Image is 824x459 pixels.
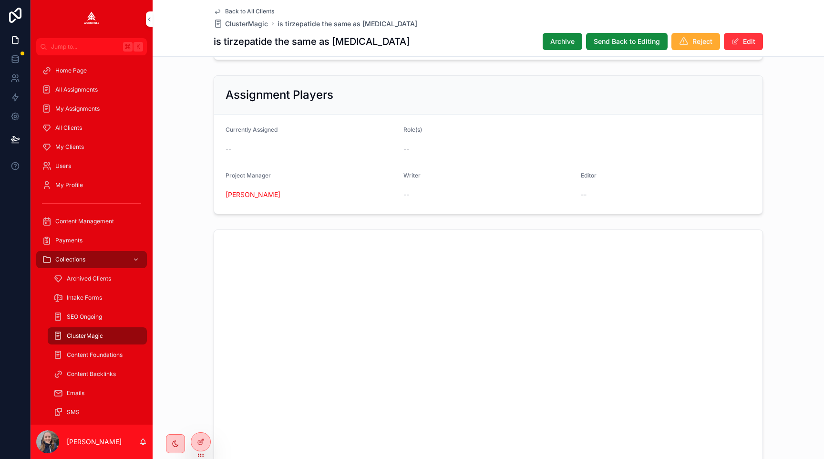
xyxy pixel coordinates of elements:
[84,11,99,27] img: App logo
[67,351,123,359] span: Content Foundations
[36,157,147,175] a: Users
[36,177,147,194] a: My Profile
[67,408,80,416] span: SMS
[403,144,409,154] span: --
[36,119,147,136] a: All Clients
[55,162,71,170] span: Users
[226,144,231,154] span: --
[226,172,271,179] span: Project Manager
[403,126,422,133] span: Role(s)
[225,8,274,15] span: Back to All Clients
[31,55,153,425] div: scrollable content
[55,143,84,151] span: My Clients
[51,43,119,51] span: Jump to...
[214,19,268,29] a: ClusterMagic
[36,213,147,230] a: Content Management
[67,275,111,282] span: Archived Clients
[55,218,114,225] span: Content Management
[67,437,122,447] p: [PERSON_NAME]
[278,19,417,29] a: is tirzepatide the same as [MEDICAL_DATA]
[48,365,147,383] a: Content Backlinks
[67,332,103,340] span: ClusterMagic
[48,346,147,364] a: Content Foundations
[671,33,720,50] button: Reject
[48,327,147,344] a: ClusterMagic
[48,270,147,287] a: Archived Clients
[403,172,421,179] span: Writer
[214,35,410,48] h1: is tirzepatide the same as [MEDICAL_DATA]
[36,62,147,79] a: Home Page
[36,81,147,98] a: All Assignments
[581,172,597,179] span: Editor
[581,190,587,199] span: --
[226,190,280,199] a: [PERSON_NAME]
[36,251,147,268] a: Collections
[67,313,102,321] span: SEO Ongoing
[55,181,83,189] span: My Profile
[36,232,147,249] a: Payments
[403,190,409,199] span: --
[550,37,575,46] span: Archive
[55,86,98,94] span: All Assignments
[36,138,147,156] a: My Clients
[48,404,147,421] a: SMS
[586,33,668,50] button: Send Back to Editing
[226,126,278,133] span: Currently Assigned
[724,33,763,50] button: Edit
[225,19,268,29] span: ClusterMagic
[36,100,147,117] a: My Assignments
[226,87,333,103] h2: Assignment Players
[134,43,142,51] span: K
[692,37,712,46] span: Reject
[67,370,116,378] span: Content Backlinks
[543,33,582,50] button: Archive
[55,237,82,244] span: Payments
[55,124,82,132] span: All Clients
[67,389,84,397] span: Emails
[48,308,147,325] a: SEO Ongoing
[55,67,87,74] span: Home Page
[594,37,660,46] span: Send Back to Editing
[48,289,147,306] a: Intake Forms
[55,256,85,263] span: Collections
[48,385,147,402] a: Emails
[67,294,102,302] span: Intake Forms
[36,38,147,55] button: Jump to...K
[55,105,100,113] span: My Assignments
[214,8,274,15] a: Back to All Clients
